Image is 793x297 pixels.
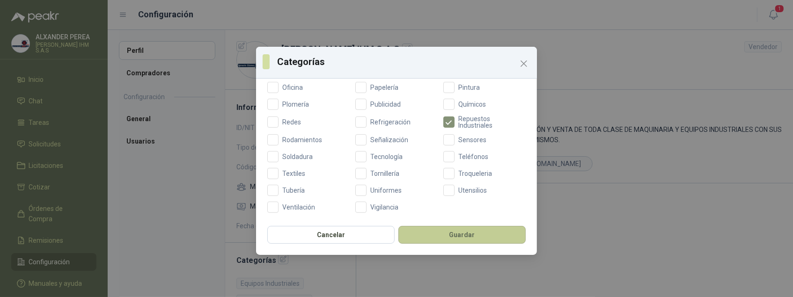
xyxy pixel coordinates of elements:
span: Redes [279,119,305,125]
span: Tornillería [367,170,403,177]
button: Close [516,56,531,71]
span: Ventilación [279,204,319,210]
span: Tubería [279,187,308,194]
span: Químicos [455,101,490,108]
span: Soldadura [279,153,316,160]
span: Sensores [455,137,490,143]
span: Textiles [279,170,309,177]
span: Tecnología [367,153,406,160]
h3: Categorías [277,55,530,69]
span: Vigilancia [367,204,402,210]
span: Publicidad [367,101,404,108]
span: Repuestos Industriales [455,116,526,129]
span: Teléfonos [455,153,492,160]
span: Troqueleria [455,170,496,177]
span: Plomería [279,101,313,108]
span: Papelería [367,84,402,91]
span: Utensilios [455,187,491,194]
button: Cancelar [267,226,395,244]
span: Uniformes [367,187,405,194]
span: Pintura [455,84,484,91]
button: Guardar [398,226,526,244]
span: Señalización [367,137,412,143]
span: Oficina [279,84,307,91]
span: Refrigeración [367,119,414,125]
span: Rodamientos [279,137,326,143]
